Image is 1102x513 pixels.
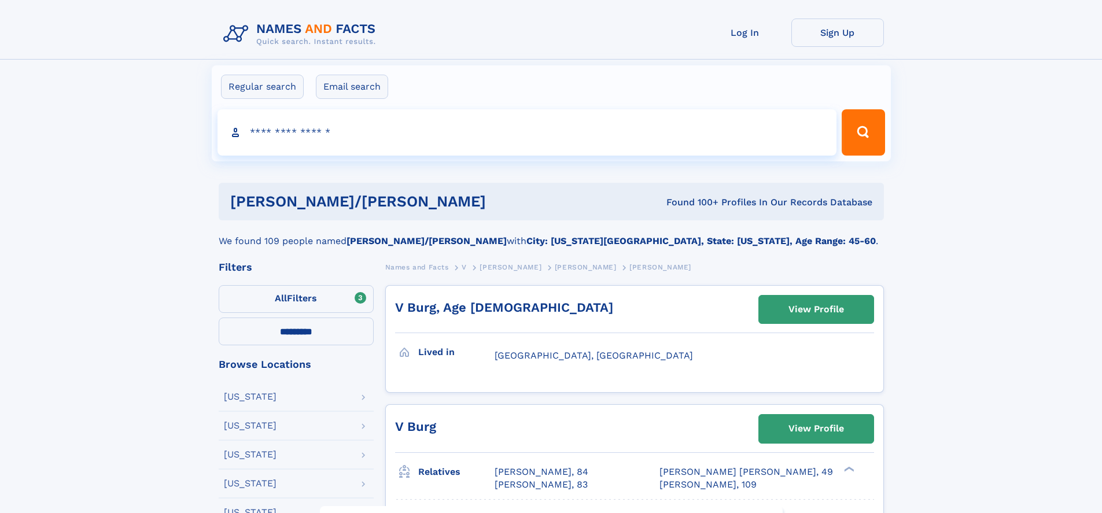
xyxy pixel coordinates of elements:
div: View Profile [788,415,844,442]
span: [GEOGRAPHIC_DATA], [GEOGRAPHIC_DATA] [495,350,693,361]
h1: [PERSON_NAME]/[PERSON_NAME] [230,194,576,209]
b: [PERSON_NAME]/[PERSON_NAME] [347,235,507,246]
h3: Relatives [418,462,495,482]
div: ❯ [841,465,855,473]
span: [PERSON_NAME] [629,263,691,271]
div: [US_STATE] [224,450,277,459]
div: View Profile [788,296,844,323]
div: [US_STATE] [224,479,277,488]
span: [PERSON_NAME] [480,263,541,271]
a: V Burg [395,419,436,434]
div: [US_STATE] [224,421,277,430]
a: [PERSON_NAME], 84 [495,466,588,478]
a: View Profile [759,415,874,442]
div: We found 109 people named with . [219,220,884,248]
span: All [275,293,287,304]
a: [PERSON_NAME] [480,260,541,274]
a: V [462,260,467,274]
div: Filters [219,262,374,272]
a: V Burg, Age [DEMOGRAPHIC_DATA] [395,300,613,315]
input: search input [218,109,837,156]
a: View Profile [759,296,874,323]
div: Browse Locations [219,359,374,370]
div: [US_STATE] [224,392,277,401]
a: Names and Facts [385,260,449,274]
span: V [462,263,467,271]
label: Filters [219,285,374,313]
a: Log In [699,19,791,47]
h3: Lived in [418,342,495,362]
label: Email search [316,75,388,99]
div: Found 100+ Profiles In Our Records Database [576,196,872,209]
button: Search Button [842,109,884,156]
label: Regular search [221,75,304,99]
a: Sign Up [791,19,884,47]
a: [PERSON_NAME] [PERSON_NAME], 49 [659,466,833,478]
a: [PERSON_NAME], 109 [659,478,757,491]
a: [PERSON_NAME] [555,260,617,274]
b: City: [US_STATE][GEOGRAPHIC_DATA], State: [US_STATE], Age Range: 45-60 [526,235,876,246]
img: Logo Names and Facts [219,19,385,50]
a: [PERSON_NAME], 83 [495,478,588,491]
span: [PERSON_NAME] [555,263,617,271]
